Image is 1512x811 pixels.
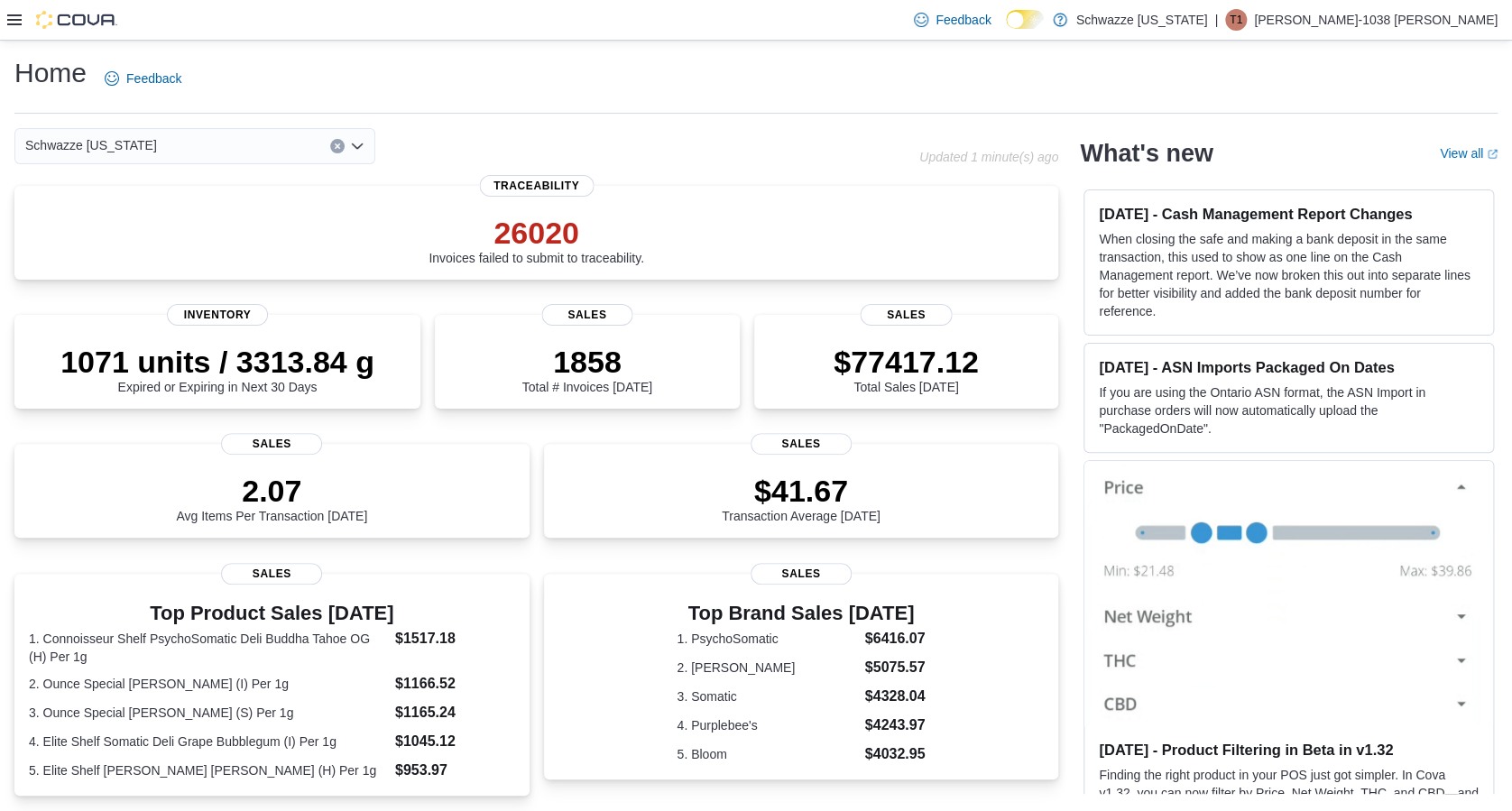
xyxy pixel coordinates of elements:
[861,304,952,326] span: Sales
[1225,9,1247,31] div: Thomas-1038 Aragon
[677,603,925,624] h3: Top Brand Sales [DATE]
[29,603,515,624] h3: Top Product Sales [DATE]
[1440,146,1498,161] a: View allExternal link
[1006,10,1044,29] input: Dark Mode
[29,630,388,666] dt: 1. Connoisseur Shelf PsychoSomatic Deli Buddha Tahoe OG (H) Per 1g
[677,630,857,648] dt: 1. PsychoSomatic
[865,657,926,678] dd: $5075.57
[1099,230,1479,320] p: When closing the safe and making a bank deposit in the same transaction, this used to show as one...
[395,702,515,723] dd: $1165.24
[176,473,367,509] p: 2.07
[126,69,181,88] span: Feedback
[60,344,374,394] div: Expired or Expiring in Next 30 Days
[29,761,388,779] dt: 5. Elite Shelf [PERSON_NAME] [PERSON_NAME] (H) Per 1g
[677,745,857,763] dt: 5. Bloom
[25,134,157,156] span: Schwazze [US_STATE]
[865,686,926,707] dd: $4328.04
[1254,9,1498,31] p: [PERSON_NAME]-1038 [PERSON_NAME]
[1080,139,1212,168] h2: What's new
[350,139,364,153] button: Open list of options
[834,344,979,380] p: $77417.12
[751,433,852,455] span: Sales
[865,743,926,765] dd: $4032.95
[936,11,991,29] span: Feedback
[1099,741,1479,759] h3: [DATE] - Product Filtering in Beta in v1.32
[1099,205,1479,223] h3: [DATE] - Cash Management Report Changes
[429,215,644,251] p: 26020
[865,714,926,736] dd: $4243.97
[1099,358,1479,376] h3: [DATE] - ASN Imports Packaged On Dates
[541,304,632,326] span: Sales
[221,563,322,585] span: Sales
[834,344,979,394] div: Total Sales [DATE]
[1099,383,1479,438] p: If you are using the Ontario ASN format, the ASN Import in purchase orders will now automatically...
[1214,9,1218,31] p: |
[176,473,367,523] div: Avg Items Per Transaction [DATE]
[677,716,857,734] dt: 4. Purplebee's
[395,673,515,695] dd: $1166.52
[330,139,345,153] button: Clear input
[14,55,87,91] h1: Home
[1076,9,1208,31] p: Schwazze [US_STATE]
[677,687,857,705] dt: 3. Somatic
[429,215,644,265] div: Invoices failed to submit to traceability.
[29,675,388,693] dt: 2. Ounce Special [PERSON_NAME] (I) Per 1g
[522,344,652,394] div: Total # Invoices [DATE]
[1006,29,1007,30] span: Dark Mode
[677,659,857,677] dt: 2. [PERSON_NAME]
[1230,9,1242,31] span: T1
[221,433,322,455] span: Sales
[29,704,388,722] dt: 3. Ounce Special [PERSON_NAME] (S) Per 1g
[522,344,652,380] p: 1858
[865,628,926,650] dd: $6416.07
[60,344,374,380] p: 1071 units / 3313.84 g
[907,2,998,38] a: Feedback
[29,733,388,751] dt: 4. Elite Shelf Somatic Deli Grape Bubblegum (I) Per 1g
[722,473,880,523] div: Transaction Average [DATE]
[395,731,515,752] dd: $1045.12
[36,11,117,29] img: Cova
[97,60,189,97] a: Feedback
[1487,149,1498,160] svg: External link
[479,175,594,197] span: Traceability
[919,150,1058,164] p: Updated 1 minute(s) ago
[395,760,515,781] dd: $953.97
[395,628,515,650] dd: $1517.18
[751,563,852,585] span: Sales
[722,473,880,509] p: $41.67
[167,304,268,326] span: Inventory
